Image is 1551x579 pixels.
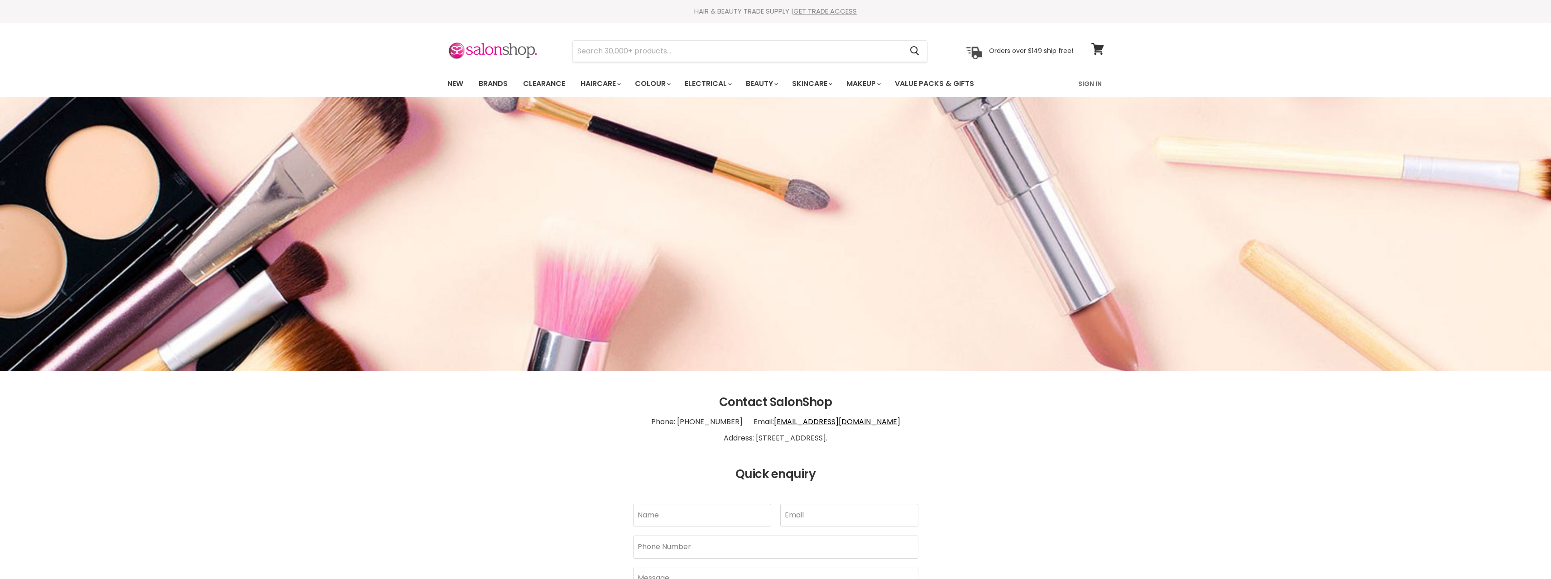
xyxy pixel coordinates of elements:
[516,74,572,93] a: Clearance
[774,416,900,427] a: [EMAIL_ADDRESS][DOMAIN_NAME]
[436,71,1115,97] nav: Main
[739,74,783,93] a: Beauty
[628,74,676,93] a: Colour
[447,409,1104,451] p: Phone: [PHONE_NUMBER] Email: Address: [STREET_ADDRESS].
[447,396,1104,409] h2: Contact SalonShop
[441,71,1027,97] ul: Main menu
[840,74,886,93] a: Makeup
[574,74,626,93] a: Haircare
[573,41,903,62] input: Search
[436,7,1115,16] div: HAIR & BEAUTY TRADE SUPPLY |
[989,47,1073,55] p: Orders over $149 ship free!
[793,6,857,16] a: GET TRADE ACCESS
[888,74,981,93] a: Value Packs & Gifts
[441,74,470,93] a: New
[785,74,838,93] a: Skincare
[903,41,927,62] button: Search
[1073,74,1107,93] a: Sign In
[447,468,1104,481] h2: Quick enquiry
[678,74,737,93] a: Electrical
[572,40,927,62] form: Product
[472,74,514,93] a: Brands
